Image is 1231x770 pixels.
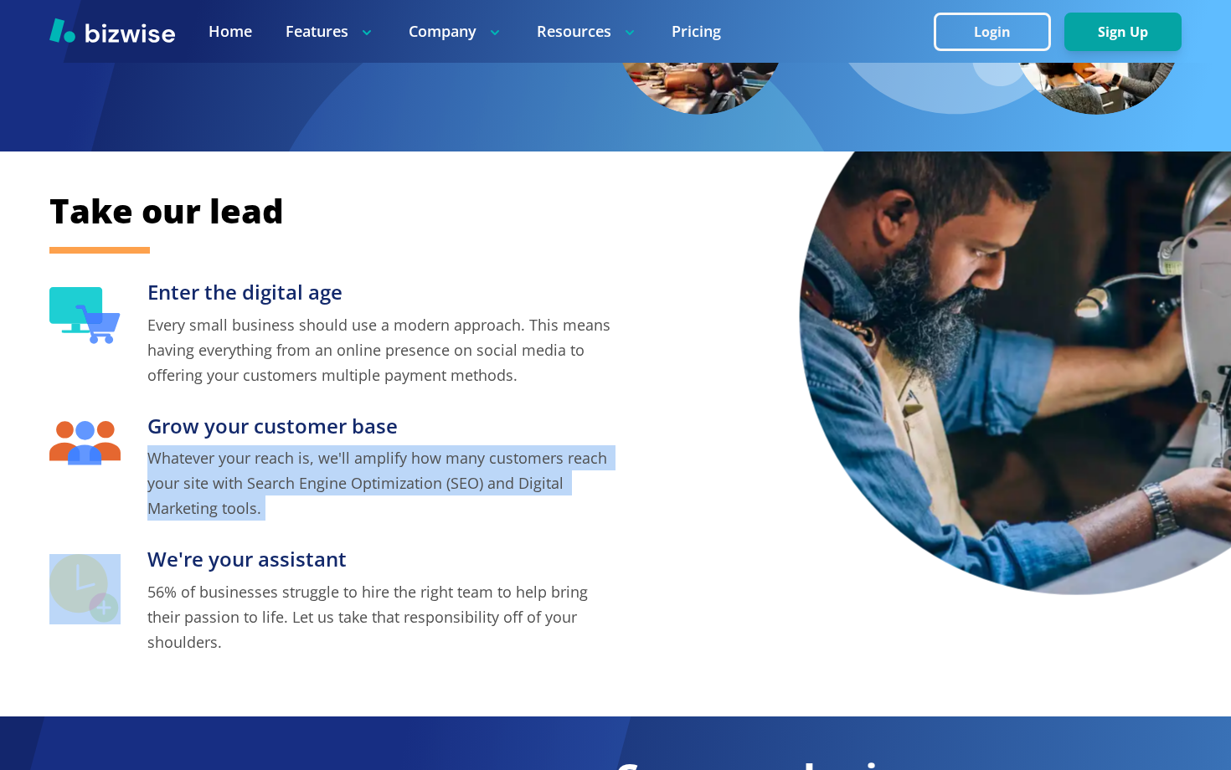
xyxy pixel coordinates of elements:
[147,546,615,573] h3: We're your assistant
[49,287,121,344] img: Enter the digital age Icon
[147,279,615,306] h3: Enter the digital age
[147,579,615,654] p: 56% of businesses struggle to hire the right team to help bring their passion to life. Let us tak...
[147,413,615,440] h3: Grow your customer base
[49,554,121,624] img: We're your assistant Icon
[147,445,615,521] p: Whatever your reach is, we'll amplify how many customers reach your site with Search Engine Optim...
[934,13,1051,51] button: Login
[1064,13,1182,51] button: Sign Up
[49,188,1182,234] h2: Take our lead
[49,421,121,466] img: Grow your customer base Icon
[49,18,175,43] img: Bizwise Logo
[672,21,721,42] a: Pricing
[934,24,1064,40] a: Login
[409,21,503,42] p: Company
[209,21,252,42] a: Home
[537,21,638,42] p: Resources
[286,21,375,42] p: Features
[147,312,615,388] p: Every small business should use a modern approach. This means having everything from an online pr...
[1064,24,1182,40] a: Sign Up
